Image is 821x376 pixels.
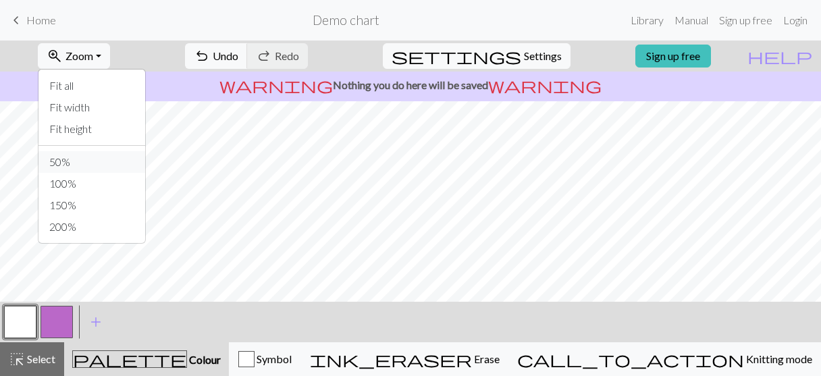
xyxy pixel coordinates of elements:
[38,97,145,118] button: Fit width
[26,14,56,26] span: Home
[64,342,229,376] button: Colour
[635,45,711,68] a: Sign up free
[472,352,500,365] span: Erase
[301,342,508,376] button: Erase
[714,7,778,34] a: Sign up free
[38,173,145,194] button: 100%
[73,350,186,369] span: palette
[8,9,56,32] a: Home
[392,48,521,64] i: Settings
[88,313,104,331] span: add
[669,7,714,34] a: Manual
[38,151,145,173] button: 50%
[38,216,145,238] button: 200%
[65,49,93,62] span: Zoom
[5,77,816,93] p: Nothing you do here will be saved
[194,47,210,65] span: undo
[524,48,562,64] span: Settings
[229,342,301,376] button: Symbol
[185,43,248,69] button: Undo
[9,350,25,369] span: highlight_alt
[625,7,669,34] a: Library
[219,76,333,95] span: warning
[747,47,812,65] span: help
[47,47,63,65] span: zoom_in
[310,350,472,369] span: ink_eraser
[38,75,145,97] button: Fit all
[38,43,110,69] button: Zoom
[38,118,145,140] button: Fit height
[488,76,602,95] span: warning
[313,12,379,28] h2: Demo chart
[213,49,238,62] span: Undo
[517,350,744,369] span: call_to_action
[392,47,521,65] span: settings
[744,352,812,365] span: Knitting mode
[187,353,221,366] span: Colour
[508,342,821,376] button: Knitting mode
[255,352,292,365] span: Symbol
[383,43,571,69] button: SettingsSettings
[25,352,55,365] span: Select
[38,194,145,216] button: 150%
[778,7,813,34] a: Login
[8,11,24,30] span: keyboard_arrow_left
